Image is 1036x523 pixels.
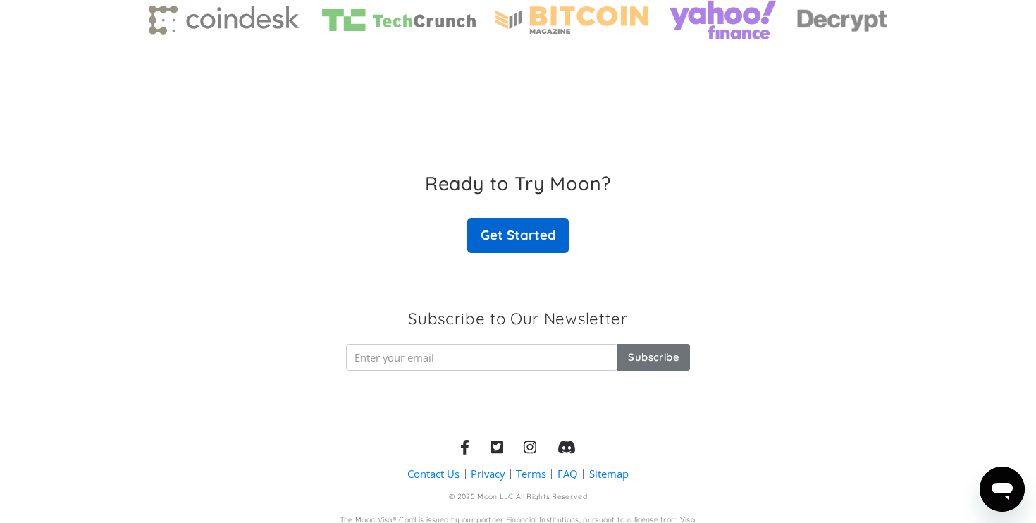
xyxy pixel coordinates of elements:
[557,467,578,481] a: FAQ
[495,6,649,34] img: Bitcoin magazine
[617,344,690,371] input: Subscribe
[346,344,690,371] form: Newsletter Form
[980,467,1025,512] iframe: Button to launch messaging window
[797,6,887,35] img: decrypt
[449,492,587,503] div: © 2025 Moon LLC All Rights Reserved
[346,344,617,371] input: Enter your email
[471,467,505,481] a: Privacy
[425,172,611,195] h3: Ready to Try Moon?
[322,9,476,31] img: TechCrunch
[516,467,546,481] a: Terms
[589,467,629,481] a: Sitemap
[467,218,569,253] a: Get Started
[407,467,460,481] a: Contact Us
[408,308,627,330] h3: Subscribe to Our Newsletter
[149,6,302,35] img: Coindesk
